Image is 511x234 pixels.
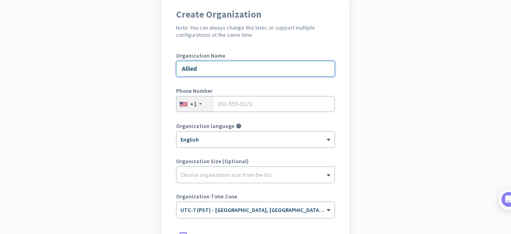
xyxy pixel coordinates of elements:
label: Organization Size (Optional) [176,158,335,164]
label: Organization Time Zone [176,194,335,199]
input: 201-555-0123 [176,96,335,112]
label: Phone Number [176,88,335,94]
label: Organization Name [176,53,335,58]
h1: Create Organization [176,10,335,19]
div: +1 [190,100,197,108]
label: Organization language [176,123,234,129]
h2: Note: You can always change this later, or support multiple configurations at the same time [176,24,335,38]
input: What is the name of your organization? [176,61,335,77]
i: help [236,123,242,129]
